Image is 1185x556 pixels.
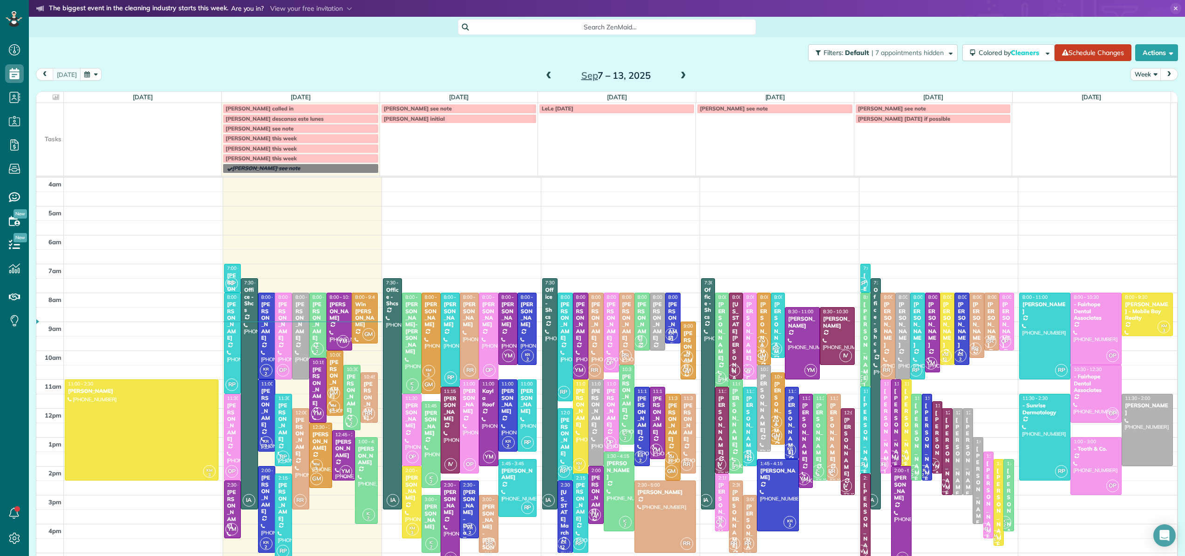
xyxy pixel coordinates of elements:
span: YM [502,350,515,362]
div: [PERSON_NAME] [914,402,919,489]
span: 11:15 - 2:15 [444,388,469,394]
div: [PERSON_NAME] [788,316,817,329]
div: Win [PERSON_NAME] [354,301,375,328]
div: [PERSON_NAME] [622,373,632,413]
span: 7:30 - 3:30 [545,280,568,286]
span: IC [315,345,319,350]
div: [PERSON_NAME] [520,301,534,328]
span: KM [1161,323,1167,328]
span: RP [444,371,457,384]
span: 8:00 - 11:00 [732,294,757,300]
span: KR [668,330,674,336]
span: 8:00 - 10:00 [1002,294,1028,300]
div: [PERSON_NAME] [683,330,693,370]
div: [PERSON_NAME] - Mobile Bay Realty [1124,301,1170,321]
div: [PERSON_NAME] [501,301,515,328]
span: GM [327,387,340,399]
div: [PERSON_NAME] [957,301,967,348]
span: RP [910,364,922,377]
div: [PERSON_NAME] - Baldwin County Home Builders Assn [363,381,375,501]
div: [PERSON_NAME] [774,381,782,441]
div: [PERSON_NAME] [653,301,662,341]
div: [PERSON_NAME] [312,301,324,341]
span: 8:30 - 10:30 [823,309,848,315]
span: OP [742,364,754,377]
span: 12:00 - 3:00 [956,410,981,416]
span: [PERSON_NAME] see note [384,105,452,112]
span: KM [331,403,337,408]
span: 8:00 - 10:30 [943,294,968,300]
a: [DATE] [291,93,311,101]
div: [PERSON_NAME] [261,301,272,341]
span: YM [804,364,817,377]
div: [US_STATE][PERSON_NAME] [732,301,740,395]
div: [PERSON_NAME] [463,388,476,415]
div: [PERSON_NAME] [823,316,852,329]
span: 11:30 - 2:30 [925,395,950,401]
span: 8:00 - 10:00 [330,294,355,300]
div: [PERSON_NAME] [329,301,349,321]
div: [PERSON_NAME] [463,301,476,328]
span: 8:00 - 10:30 [1074,294,1099,300]
small: 3 [681,356,693,365]
span: 10:30 - 1:15 [622,366,647,372]
span: 8:00 - 11:30 [405,294,430,300]
span: [PERSON_NAME] [DATE] if possible [858,115,950,122]
span: 8:00 - 9:45 [668,294,691,300]
span: 11:30 - 2:00 [278,395,303,401]
span: 8:00 - 10:30 [760,294,785,300]
span: 8:00 - 10:00 [987,294,1013,300]
div: [PERSON_NAME] [928,301,937,348]
div: [PERSON_NAME] [935,410,940,497]
div: [PERSON_NAME] [955,417,960,504]
span: KR [525,352,531,357]
a: Schedule Changes [1055,44,1131,61]
span: 11:00 - 2:15 [732,381,757,387]
small: 3 [1158,326,1170,335]
span: RP [225,378,238,391]
div: [PERSON_NAME] [405,402,418,429]
div: [PERSON_NAME] - The Verandas [863,272,868,439]
span: KM [759,338,765,343]
span: OP [999,335,1011,348]
span: 8:00 - 11:30 [227,294,252,300]
a: [DATE] [607,93,627,101]
span: 11:00 - 2:00 [894,381,919,387]
li: The world’s leading virtual event for cleaning business owners. [36,16,409,28]
div: [PERSON_NAME] [987,301,996,348]
div: [PERSON_NAME] [520,388,534,415]
span: 10:30 - 12:45 [347,366,375,372]
div: [PERSON_NAME] [576,301,586,341]
small: 2 [954,355,966,364]
span: RP [1055,364,1068,377]
span: 11:15 - 1:45 [653,388,678,394]
div: [PERSON_NAME] [718,301,726,361]
span: 8:00 - 11:15 [718,294,743,300]
div: [PERSON_NAME] [668,301,678,341]
div: [PERSON_NAME] [1022,301,1068,315]
a: [DATE] [765,93,785,101]
div: [PERSON_NAME] [774,301,782,361]
span: GM [422,378,435,391]
div: [PERSON_NAME] [945,417,949,504]
div: [PERSON_NAME] [898,301,907,348]
div: [PERSON_NAME] [863,301,868,388]
span: 11:45 - 2:15 [935,403,960,409]
span: 10:15 - 12:30 [313,359,341,365]
div: [PERSON_NAME] [576,388,586,428]
div: [PERSON_NAME] [443,395,457,422]
div: [PERSON_NAME] [718,395,726,455]
span: 11:30 - 2:30 [816,395,841,401]
div: [PERSON_NAME] [883,301,892,348]
a: [DATE] [449,93,469,101]
span: KM [773,418,779,423]
span: 8:00 - 10:15 [313,294,338,300]
div: [PERSON_NAME] [68,388,216,394]
span: OP [277,364,289,377]
button: Colored byCleaners [962,44,1055,61]
div: - Fairhope Dental Associates [1073,373,1119,393]
div: [PERSON_NAME] [760,373,768,433]
span: 8:00 - 11:00 [482,294,507,300]
div: [PERSON_NAME] [788,395,796,455]
div: [PERSON_NAME] [622,301,632,341]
